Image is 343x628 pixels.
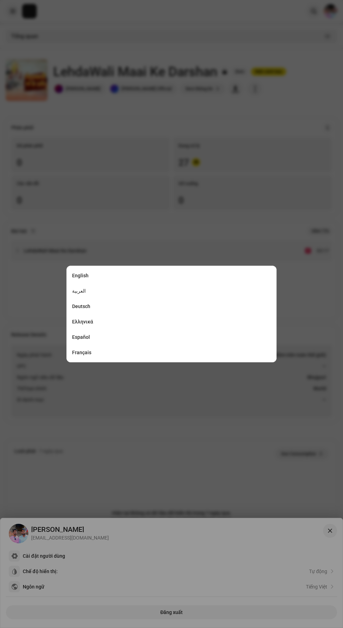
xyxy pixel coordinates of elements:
[72,350,91,355] div: Français
[72,334,90,340] div: Español
[72,319,93,324] div: Ελληνικά
[72,288,86,294] div: العربية
[72,273,89,278] div: English
[72,304,90,309] div: Deutsch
